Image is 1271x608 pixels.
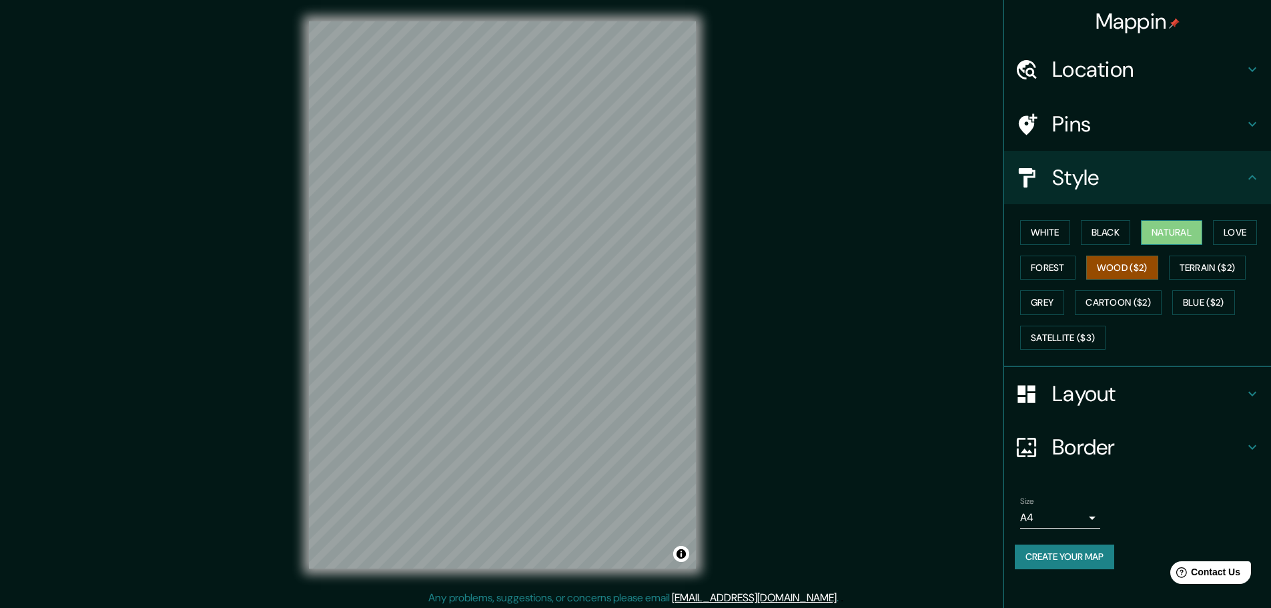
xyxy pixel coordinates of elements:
[1020,496,1034,507] label: Size
[1004,420,1271,474] div: Border
[1213,220,1257,245] button: Love
[1096,8,1180,35] h4: Mappin
[1052,56,1244,83] h4: Location
[672,591,837,605] a: [EMAIL_ADDRESS][DOMAIN_NAME]
[1169,256,1246,280] button: Terrain ($2)
[309,21,696,569] canvas: Map
[1075,290,1162,315] button: Cartoon ($2)
[428,590,839,606] p: Any problems, suggestions, or concerns please email .
[1141,220,1202,245] button: Natural
[1020,507,1100,529] div: A4
[1020,220,1070,245] button: White
[1052,164,1244,191] h4: Style
[1020,290,1064,315] button: Grey
[1020,326,1106,350] button: Satellite ($3)
[1152,556,1256,593] iframe: Help widget launcher
[673,546,689,562] button: Toggle attribution
[1052,434,1244,461] h4: Border
[1015,545,1114,569] button: Create your map
[841,590,843,606] div: .
[1004,97,1271,151] div: Pins
[839,590,841,606] div: .
[1169,18,1180,29] img: pin-icon.png
[1086,256,1158,280] button: Wood ($2)
[1081,220,1131,245] button: Black
[1052,111,1244,137] h4: Pins
[1052,380,1244,407] h4: Layout
[1020,256,1076,280] button: Forest
[1004,151,1271,204] div: Style
[1004,367,1271,420] div: Layout
[1004,43,1271,96] div: Location
[1172,290,1235,315] button: Blue ($2)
